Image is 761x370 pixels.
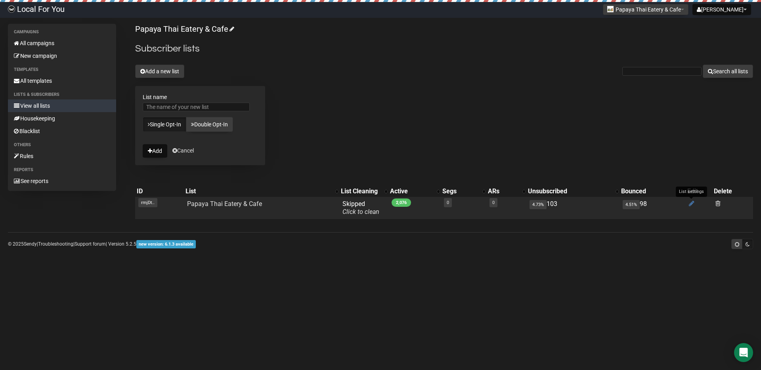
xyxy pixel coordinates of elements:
[75,241,106,247] a: Support forum
[530,200,547,209] span: 4.73%
[492,200,495,205] a: 0
[135,65,184,78] button: Add a new list
[341,187,380,195] div: List Cleaning
[8,165,116,175] li: Reports
[734,343,753,362] div: Open Intercom Messenger
[603,4,688,15] button: Papaya Thai Eatery & Cafe
[8,37,116,50] a: All campaigns
[342,208,379,216] a: Click to clean
[676,187,707,197] div: List settings
[8,27,116,37] li: Campaigns
[526,186,620,197] th: Unsubscribed: No sort applied, activate to apply an ascending sort
[692,4,751,15] button: [PERSON_NAME]
[528,187,612,195] div: Unsubscribed
[135,42,753,56] h2: Subscriber lists
[136,241,196,247] a: new version: 6.1.3 available
[8,140,116,150] li: Others
[703,65,753,78] button: Search all lists
[143,93,258,101] label: List name
[38,241,73,247] a: Troubleshooting
[8,6,15,13] img: d61d2441668da63f2d83084b75c85b29
[137,187,182,195] div: ID
[143,117,186,132] a: Single Opt-In
[442,187,478,195] div: Segs
[8,65,116,74] li: Templates
[8,74,116,87] a: All templates
[8,150,116,162] a: Rules
[8,99,116,112] a: View all lists
[447,200,449,205] a: 0
[607,6,614,12] img: 829.png
[392,198,411,207] span: 2,076
[185,187,331,195] div: List
[488,187,518,195] div: ARs
[388,186,441,197] th: Active: No sort applied, activate to apply an ascending sort
[486,186,526,197] th: ARs: No sort applied, activate to apply an ascending sort
[714,187,751,195] div: Delete
[138,198,157,207] span: rmjDt..
[187,200,262,208] a: Papaya Thai Eatery & Cafe
[135,186,184,197] th: ID: No sort applied, sorting is disabled
[342,200,379,216] span: Skipped
[143,103,250,111] input: The name of your new list
[620,197,685,219] td: 98
[136,240,196,248] span: new version: 6.1.3 available
[8,240,196,248] p: © 2025 | | | Version 5.2.5
[621,187,677,195] div: Bounced
[712,186,753,197] th: Delete: No sort applied, sorting is disabled
[390,187,433,195] div: Active
[623,200,640,209] span: 4.51%
[526,197,620,219] td: 103
[172,147,194,154] a: Cancel
[184,186,339,197] th: List: No sort applied, activate to apply an ascending sort
[620,186,685,197] th: Bounced: No sort applied, activate to apply an ascending sort
[8,125,116,137] a: Blacklist
[8,175,116,187] a: See reports
[441,186,486,197] th: Segs: No sort applied, activate to apply an ascending sort
[135,24,233,34] a: Papaya Thai Eatery & Cafe
[24,241,37,247] a: Sendy
[8,112,116,125] a: Housekeeping
[339,186,388,197] th: List Cleaning: No sort applied, activate to apply an ascending sort
[186,117,233,132] a: Double Opt-In
[143,144,167,158] button: Add
[8,90,116,99] li: Lists & subscribers
[8,50,116,62] a: New campaign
